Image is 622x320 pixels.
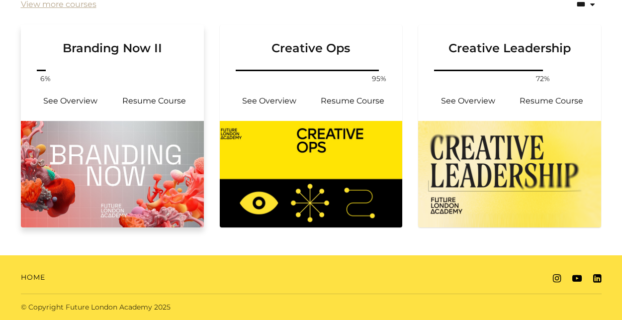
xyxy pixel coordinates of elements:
[430,25,589,56] h3: Creative Leadership
[13,302,311,313] div: © Copyright Future London Academy 2025
[34,74,58,84] span: 6%
[510,89,593,113] a: Creative Leadership: Resume Course
[21,25,204,68] a: Branding Now II
[33,25,192,56] h3: Branding Now II
[112,89,196,113] a: Branding Now II: Resume Course
[21,272,45,283] a: Home
[367,74,391,84] span: 95%
[311,89,395,113] a: Creative Ops: Resume Course
[531,74,555,84] span: 72%
[220,25,403,68] a: Creative Ops
[232,25,391,56] h3: Creative Ops
[418,25,601,68] a: Creative Leadership
[426,89,510,113] a: Creative Leadership: See Overview
[29,89,112,113] a: Branding Now II: See Overview
[228,89,311,113] a: Creative Ops: See Overview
